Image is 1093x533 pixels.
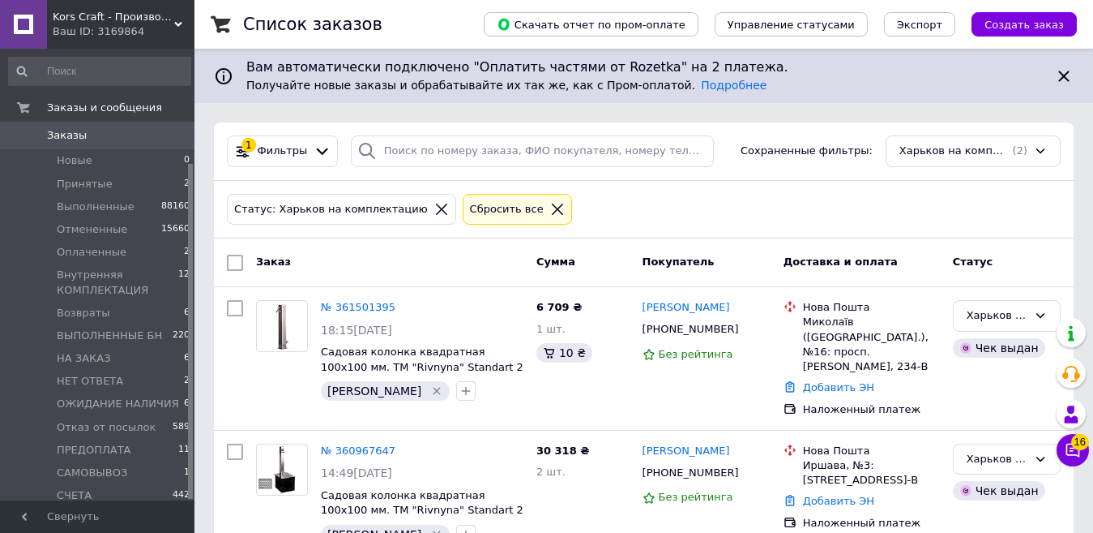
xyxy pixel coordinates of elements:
[57,466,127,480] span: САМОВЫВОЗ
[184,177,190,191] span: 2
[715,12,868,37] button: Управление статусами
[536,301,582,313] span: 6 709 ₴
[984,19,1064,31] span: Создать заказ
[899,144,1010,159] span: Харьков на комплектацию
[173,329,190,343] span: 220
[741,144,873,159] span: Сохраненные фильтры:
[536,343,592,363] div: 10 ₴
[184,374,190,389] span: 2
[967,307,1027,325] div: Харьков на комплектацию
[321,466,392,479] span: 14:49[DATE]
[967,451,1027,468] div: Харьков на комплектацию
[897,19,942,31] span: Экспорт
[246,79,766,92] span: Получайте новые заказы и обрабатывайте их так же, как с Пром-оплатой.
[953,481,1045,501] div: Чек выдан
[953,338,1045,358] div: Чек выдан
[256,444,308,496] a: Фото товару
[803,381,874,393] a: Добавить ЭН
[8,57,191,86] input: Поиск
[57,245,126,260] span: Оплаченные
[246,58,1041,77] span: Вам автоматически подключено "Оплатить частями от Rozetka" на 2 платежа.
[184,245,190,260] span: 2
[321,301,395,313] a: № 361501395
[57,177,113,191] span: Принятые
[57,329,162,343] span: ВЫПОЛНЕННЫЕ БН
[536,256,575,268] span: Сумма
[57,374,123,389] span: НЕТ ОТВЕТА
[57,443,131,458] span: ПРЕДОПЛАТА
[57,351,111,366] span: НА ЗАКАЗ
[57,268,178,297] span: Внутренняя КОМПЛЕКТАЦИЯ
[53,10,174,24] span: Kors Craft - Производитель дистилляционного оборудования
[178,443,190,458] span: 11
[161,222,190,237] span: 15660
[803,516,940,531] div: Наложенный платеж
[173,420,190,435] span: 589
[536,466,566,478] span: 2 шт.
[536,445,589,457] span: 30 318 ₴
[47,101,162,115] span: Заказы и сообщения
[231,201,431,218] div: Статус: Харьков на комплектацию
[57,420,156,435] span: Отказ от посылок
[971,12,1077,37] button: Создать заказ
[467,201,547,218] div: Сбросить все
[1013,144,1027,157] span: (2)
[659,491,733,503] span: Без рейтинга
[241,138,256,153] div: 1
[643,444,730,459] a: [PERSON_NAME]
[701,79,766,92] a: Подробнее
[257,445,307,495] img: Фото товару
[57,222,127,237] span: Отмененные
[184,306,190,320] span: 6
[484,12,698,37] button: Скачать отчет по пром-оплате
[57,200,134,214] span: Выполненные
[497,17,685,32] span: Скачать отчет по пром-оплате
[321,445,395,457] a: № 360967647
[803,458,940,488] div: Иршава, №3: [STREET_ADDRESS]-В
[643,256,715,268] span: Покупатель
[256,300,308,352] a: Фото товару
[243,15,382,34] h1: Список заказов
[184,466,190,480] span: 1
[728,19,855,31] span: Управление статусами
[184,153,190,168] span: 0
[178,268,190,297] span: 12
[643,323,739,335] span: [PHONE_NUMBER]
[57,306,110,320] span: Возвраты
[643,300,730,316] a: [PERSON_NAME]
[803,315,940,374] div: Миколаїв ([GEOGRAPHIC_DATA].), №16: просп. [PERSON_NAME], 234-В
[321,324,392,337] span: 18:15[DATE]
[57,153,92,168] span: Новые
[1057,434,1089,466] button: Чат с покупателем16
[53,24,194,39] div: Ваш ID: 3169864
[953,256,993,268] span: Статус
[351,135,714,167] input: Поиск по номеру заказа, ФИО покупателя, номеру телефона, Email, номеру накладной
[184,351,190,366] span: 6
[47,128,87,143] span: Заказы
[430,385,443,398] svg: Удалить метку
[884,12,955,37] button: Экспорт
[256,256,291,268] span: Заказ
[803,402,940,417] div: Наложенный платеж
[173,488,190,503] span: 442
[161,200,190,214] span: 88160
[803,300,940,315] div: Нова Пошта
[803,495,874,507] a: Добавить ЭН
[327,385,421,398] span: [PERSON_NAME]
[184,397,190,411] span: 6
[803,444,940,458] div: Нова Пошта
[321,346,523,388] a: Садовая колонка квадратная 100х100 мм. ТМ "Rivnyna" Standart 2 крана
[659,348,733,360] span: Без рейтинга
[258,144,308,159] span: Фильтры
[643,466,739,479] span: [PHONE_NUMBER]
[1071,434,1089,450] span: 16
[536,323,566,335] span: 1 шт.
[57,488,92,503] span: СЧЕТА
[57,397,179,411] span: ОЖИДАНИЕ НАЛИЧИЯ
[257,301,307,351] img: Фото товару
[955,18,1077,30] a: Создать заказ
[783,256,898,268] span: Доставка и оплата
